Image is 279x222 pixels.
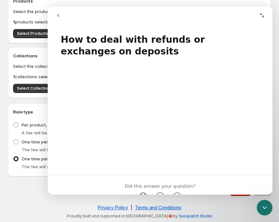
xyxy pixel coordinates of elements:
span: A fee will be added for each product and quantity added to the cart that matches this rule. [22,130,208,135]
span: One time per cart [22,156,57,161]
button: Select Collections [13,84,56,93]
span: 😐 [107,184,117,197]
b: 1 [13,19,15,24]
p: Select the products that this rule will apply to. [13,8,266,15]
iframe: Intercom live chat [257,200,272,215]
span: neutral face reaction [104,184,121,197]
span: 😞 [90,184,100,197]
span: | [131,205,132,210]
a: Terms and Conditions [135,205,181,210]
span: Per product, per quantity [22,122,73,127]
span: 😃 [124,184,134,197]
span: One time per product [22,139,65,144]
button: Select Products [13,29,52,38]
p: collections selected [13,73,266,80]
p: Proudly built and supported in [GEOGRAPHIC_DATA]🍁by [11,214,268,219]
span: disappointed reaction [87,184,104,197]
span: The fee will only added once in total if one of the products in this rule is in the cart [22,164,192,169]
p: Select the collections that this rule will apply to. [13,63,266,69]
span: smiley reaction [121,184,138,197]
span: Select Collections [17,86,52,91]
h2: Collections [13,52,266,59]
span: The fee will be applied only once per product that matches this rule. [22,147,162,152]
b: 1 [13,74,15,79]
iframe: Intercom live chat [48,7,272,195]
a: Sasquatch Studio [179,214,212,218]
h2: Rule type [13,109,266,115]
a: Privacy Policy [98,205,128,210]
p: products selected [13,19,266,25]
span: Select Products [17,31,48,36]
